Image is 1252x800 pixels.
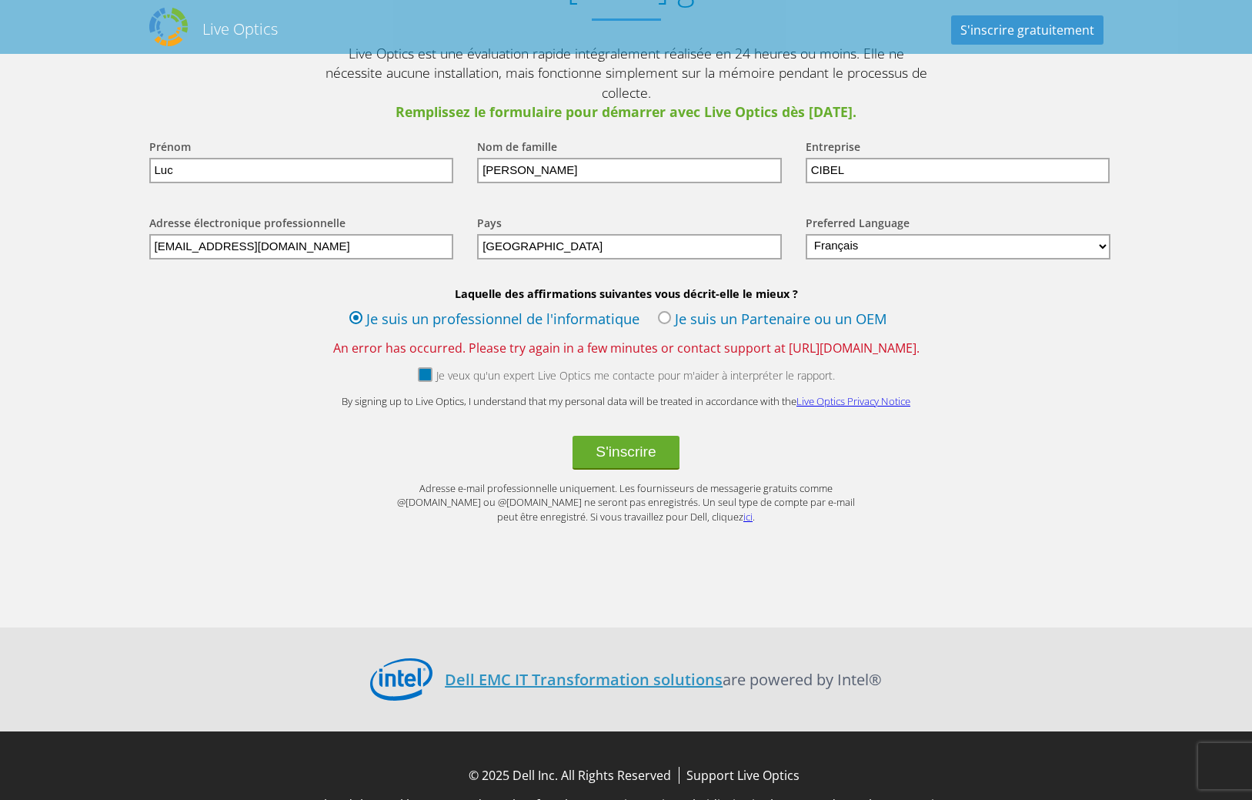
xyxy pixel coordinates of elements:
[202,18,278,39] h2: Live Optics
[149,8,188,46] img: Dell Dpack
[477,234,782,259] input: Start typing to search for a country
[445,669,723,690] a: Dell EMC IT Transformation solutions
[319,394,934,409] p: By signing up to Live Optics, I understand that my personal data will be treated in accordance wi...
[349,309,639,332] label: Je suis un professionnel de l'informatique
[149,139,191,158] label: Prénom
[134,286,1119,301] b: Laquelle des affirmations suivantes vous décrit-elle le mieux ?
[418,368,835,387] label: Je veux qu'un expert Live Optics me contacte pour m'aider à interpréter le rapport.
[319,44,934,122] p: Live Optics est une évaluation rapide intégralement réalisée en 24 heures ou moins. Elle ne néces...
[319,102,934,122] span: Remplissez le formulaire pour démarrer avec Live Optics dès [DATE].
[396,481,857,524] p: Adresse e-mail professionnelle uniquement. Les fournisseurs de messagerie gratuits comme @[DOMAIN...
[806,139,860,158] label: Entreprise
[743,510,753,524] a: ici
[149,216,346,234] label: Adresse électronique professionnelle
[477,139,557,158] label: Nom de famille
[370,658,432,700] img: Intel Logo
[806,216,910,234] label: Preferred Language
[465,767,679,784] li: © 2025 Dell Inc. All Rights Reserved
[796,394,910,408] a: Live Optics Privacy Notice
[445,668,882,691] p: are powered by Intel®
[658,309,887,332] label: Je suis un Partenaire ou un OEM
[134,340,1119,356] span: An error has occurred. Please try again in a few minutes or contact support at [URL][DOMAIN_NAME].
[573,436,679,470] button: S'inscrire
[951,15,1103,45] a: S'inscrire gratuitement
[686,767,800,784] a: Support Live Optics
[477,216,502,234] label: Pays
